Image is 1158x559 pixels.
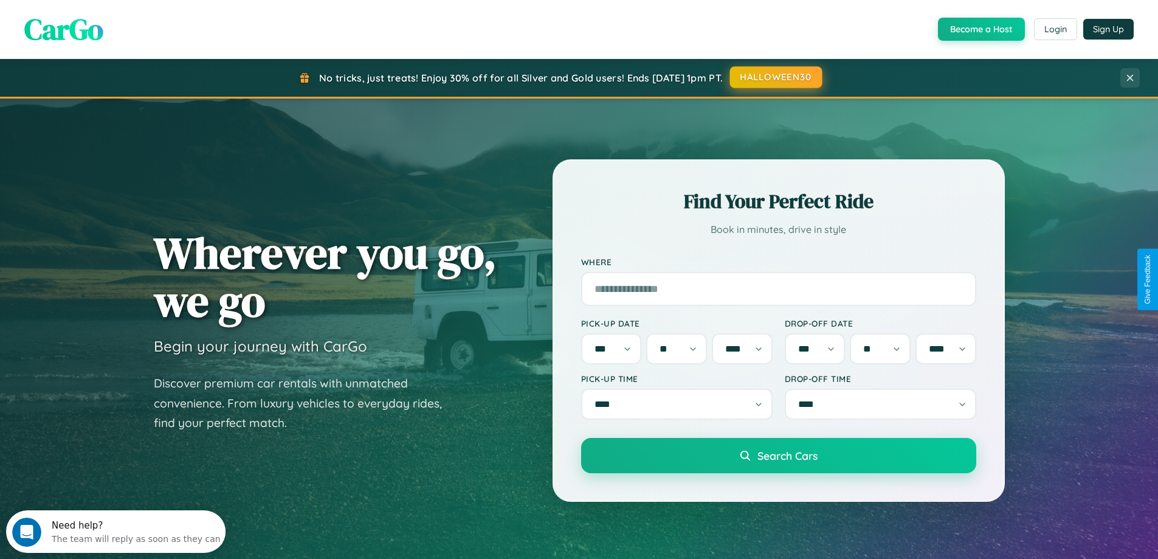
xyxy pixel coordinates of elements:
[46,10,215,20] div: Need help?
[46,20,215,33] div: The team will reply as soon as they can
[581,188,976,215] h2: Find Your Perfect Ride
[1034,18,1077,40] button: Login
[154,373,458,433] p: Discover premium car rentals with unmatched convenience. From luxury vehicles to everyday rides, ...
[581,373,773,384] label: Pick-up Time
[581,318,773,328] label: Pick-up Date
[154,337,367,355] h3: Begin your journey with CarGo
[938,18,1025,41] button: Become a Host
[12,518,41,547] iframe: Intercom live chat
[581,438,976,473] button: Search Cars
[757,449,818,462] span: Search Cars
[730,66,822,88] button: HALLOWEEN30
[581,257,976,267] label: Where
[1083,19,1134,40] button: Sign Up
[785,318,976,328] label: Drop-off Date
[581,221,976,238] p: Book in minutes, drive in style
[319,72,723,84] span: No tricks, just treats! Enjoy 30% off for all Silver and Gold users! Ends [DATE] 1pm PT.
[5,5,226,38] div: Open Intercom Messenger
[154,229,497,325] h1: Wherever you go, we go
[785,373,976,384] label: Drop-off Time
[6,510,226,553] iframe: Intercom live chat discovery launcher
[1143,255,1152,304] div: Give Feedback
[24,9,103,49] span: CarGo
